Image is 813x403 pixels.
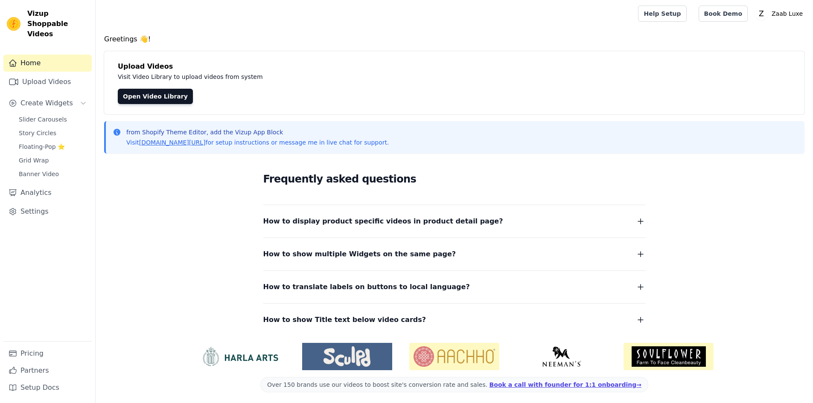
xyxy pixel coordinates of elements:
span: Story Circles [19,129,56,137]
a: Help Setup [638,6,686,22]
p: Visit for setup instructions or message me in live chat for support. [126,138,389,147]
button: Z Zaab Luxe [755,6,806,21]
img: Neeman's [516,346,606,367]
button: How to translate labels on buttons to local language? [263,281,646,293]
a: Partners [3,362,92,379]
a: Setup Docs [3,379,92,396]
a: Story Circles [14,127,92,139]
span: Banner Video [19,170,59,178]
a: Grid Wrap [14,154,92,166]
img: Aachho [409,343,499,370]
button: Create Widgets [3,95,92,112]
span: Create Widgets [20,98,73,108]
button: How to display product specific videos in product detail page? [263,215,646,227]
h4: Greetings 👋! [104,34,804,44]
p: Zaab Luxe [768,6,806,21]
a: Open Video Library [118,89,193,104]
h2: Frequently asked questions [263,171,646,188]
img: HarlaArts [195,346,285,367]
a: Settings [3,203,92,220]
a: Book a call with founder for 1:1 onboarding [490,381,641,388]
img: Vizup [7,17,20,31]
a: [DOMAIN_NAME][URL] [139,139,206,146]
p: Visit Video Library to upload videos from system [118,72,500,82]
button: How to show Title text below video cards? [263,314,646,326]
a: Slider Carousels [14,113,92,125]
text: Z [759,9,764,18]
span: How to translate labels on buttons to local language? [263,281,470,293]
a: Home [3,55,92,72]
span: Floating-Pop ⭐ [19,142,65,151]
span: Slider Carousels [19,115,67,124]
a: Upload Videos [3,73,92,90]
img: Sculpd US [302,346,392,367]
p: from Shopify Theme Editor, add the Vizup App Block [126,128,389,136]
a: Analytics [3,184,92,201]
h4: Upload Videos [118,61,791,72]
span: Grid Wrap [19,156,49,165]
span: How to show multiple Widgets on the same page? [263,248,456,260]
span: Vizup Shoppable Videos [27,9,88,39]
a: Book Demo [699,6,748,22]
button: How to show multiple Widgets on the same page? [263,248,646,260]
span: How to display product specific videos in product detail page? [263,215,503,227]
a: Banner Video [14,168,92,180]
img: Soulflower [624,343,714,370]
a: Floating-Pop ⭐ [14,141,92,153]
span: How to show Title text below video cards? [263,314,426,326]
a: Pricing [3,345,92,362]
